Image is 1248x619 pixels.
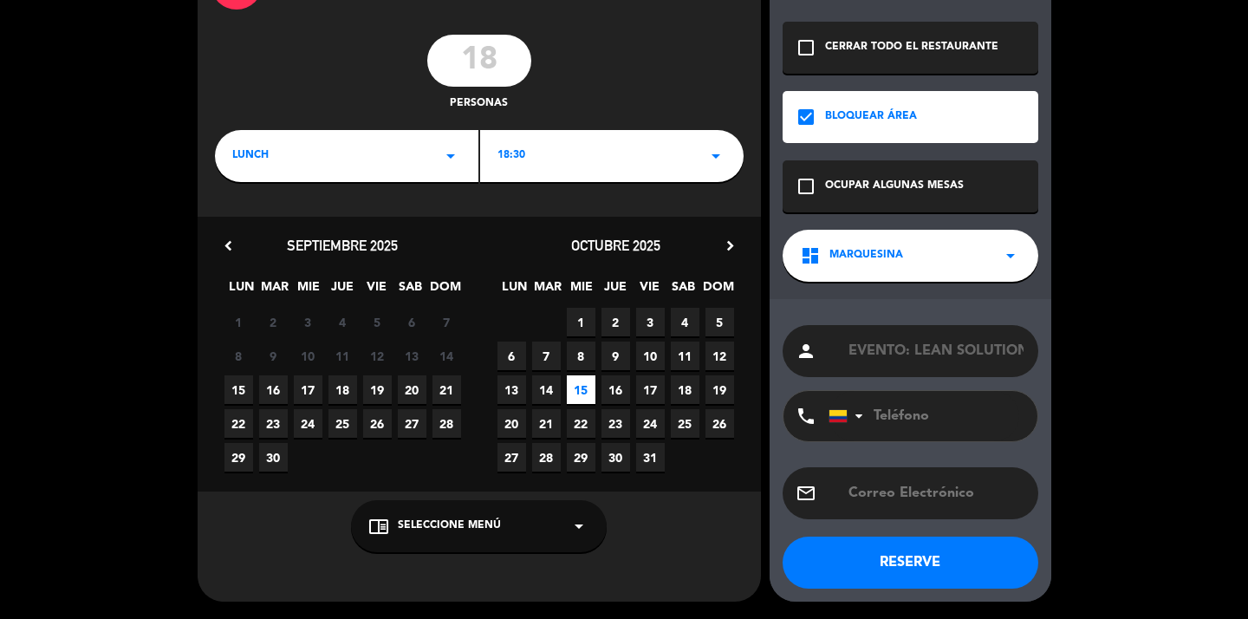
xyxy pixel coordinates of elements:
i: chrome_reader_mode [368,516,389,537]
span: SAB [396,277,425,305]
input: Correo Electrónico [847,481,1025,505]
div: CERRAR TODO EL RESTAURANTE [825,39,998,56]
span: 28 [432,409,461,438]
input: 0 [427,35,531,87]
span: 31 [636,443,665,472]
span: 21 [532,409,561,438]
span: 18 [671,375,699,404]
span: septiembre 2025 [287,237,398,254]
span: Marquesina [829,247,903,264]
span: 11 [671,342,699,370]
span: 12 [705,342,734,370]
span: Seleccione Menú [398,518,501,535]
span: 7 [432,308,461,336]
span: 13 [497,375,526,404]
span: 18:30 [497,147,525,165]
span: DOM [703,277,731,305]
i: check_box_outline_blank [796,37,816,58]
span: 11 [328,342,357,370]
span: 20 [398,375,426,404]
span: VIE [635,277,664,305]
span: 23 [601,409,630,438]
input: Teléfono [829,391,1019,441]
span: LUN [500,277,529,305]
span: 22 [224,409,253,438]
span: 27 [398,409,426,438]
span: 12 [363,342,392,370]
span: 13 [398,342,426,370]
span: 27 [497,443,526,472]
span: 7 [532,342,561,370]
span: DOM [430,277,458,305]
span: 4 [328,308,357,336]
i: phone [796,406,816,427]
span: 8 [224,342,253,370]
span: 19 [705,375,734,404]
span: 14 [432,342,461,370]
i: dashboard [800,245,821,266]
span: 8 [567,342,595,370]
span: 26 [363,409,392,438]
span: LUN [227,277,256,305]
span: 24 [294,409,322,438]
span: MAR [534,277,562,305]
span: 4 [671,308,699,336]
span: 17 [636,375,665,404]
i: arrow_drop_down [569,516,589,537]
span: 29 [224,443,253,472]
span: 30 [601,443,630,472]
span: 10 [636,342,665,370]
span: 28 [532,443,561,472]
span: 21 [432,375,461,404]
div: BLOQUEAR ÁREA [825,108,917,126]
span: 29 [567,443,595,472]
span: 6 [398,308,426,336]
span: 18 [328,375,357,404]
span: 19 [363,375,392,404]
span: VIE [362,277,391,305]
span: 9 [601,342,630,370]
span: 16 [601,375,630,404]
span: 10 [294,342,322,370]
span: 25 [328,409,357,438]
i: email [796,483,816,504]
span: 17 [294,375,322,404]
span: 15 [567,375,595,404]
i: check_box [796,107,816,127]
span: 2 [259,308,288,336]
i: arrow_drop_down [440,146,461,166]
span: 1 [567,308,595,336]
span: 20 [497,409,526,438]
i: chevron_right [721,237,739,255]
span: 5 [705,308,734,336]
span: 30 [259,443,288,472]
i: chevron_left [219,237,237,255]
span: octubre 2025 [571,237,660,254]
span: 3 [294,308,322,336]
input: Nombre [847,339,1025,363]
span: 5 [363,308,392,336]
span: 23 [259,409,288,438]
span: 25 [671,409,699,438]
span: MIE [568,277,596,305]
span: 24 [636,409,665,438]
span: 9 [259,342,288,370]
span: 1 [224,308,253,336]
span: 16 [259,375,288,404]
i: arrow_drop_down [1000,245,1021,266]
span: 6 [497,342,526,370]
span: MIE [295,277,323,305]
button: RESERVE [783,537,1038,589]
span: 2 [601,308,630,336]
span: 15 [224,375,253,404]
i: person [796,341,816,362]
span: JUE [601,277,630,305]
span: personas [450,95,508,113]
span: 26 [705,409,734,438]
i: check_box_outline_blank [796,176,816,197]
div: Colombia: +57 [829,392,869,440]
div: OCUPAR ALGUNAS MESAS [825,178,964,195]
span: LUNCH [232,147,269,165]
span: MAR [261,277,289,305]
span: 14 [532,375,561,404]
